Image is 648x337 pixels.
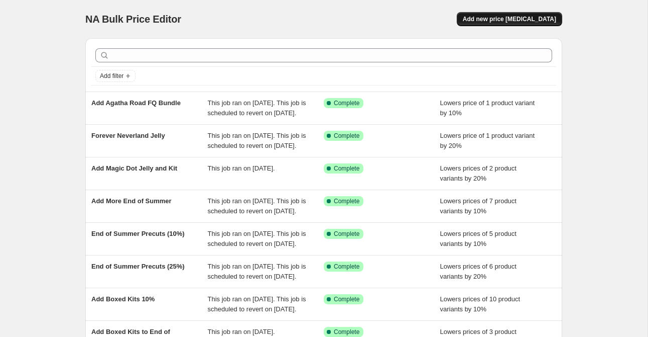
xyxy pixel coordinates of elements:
[334,328,359,336] span: Complete
[208,328,275,335] span: This job ran on [DATE].
[85,14,181,25] span: NA Bulk Price Editor
[334,99,359,107] span: Complete
[91,164,177,172] span: Add Magic Dot Jelly and Kit
[208,164,275,172] span: This job ran on [DATE].
[334,263,359,271] span: Complete
[457,12,562,26] button: Add new price [MEDICAL_DATA]
[440,263,516,280] span: Lowers prices of 6 product variants by 20%
[208,197,306,215] span: This job ran on [DATE]. This job is scheduled to revert on [DATE].
[91,295,155,303] span: Add Boxed Kits 10%
[208,132,306,149] span: This job ran on [DATE]. This job is scheduled to revert on [DATE].
[91,197,172,205] span: Add More End of Summer
[208,99,306,117] span: This job ran on [DATE]. This job is scheduled to revert on [DATE].
[208,230,306,247] span: This job ran on [DATE]. This job is scheduled to revert on [DATE].
[334,164,359,173] span: Complete
[208,263,306,280] span: This job ran on [DATE]. This job is scheduled to revert on [DATE].
[334,295,359,303] span: Complete
[440,230,516,247] span: Lowers prices of 5 product variants by 10%
[440,132,535,149] span: Lowers price of 1 product variant by 20%
[91,263,185,270] span: End of Summer Precuts (25%)
[91,230,185,237] span: End of Summer Precuts (10%)
[440,99,535,117] span: Lowers price of 1 product variant by 10%
[208,295,306,313] span: This job ran on [DATE]. This job is scheduled to revert on [DATE].
[95,70,136,82] button: Add filter
[91,132,165,139] span: Forever Neverland Jelly
[334,197,359,205] span: Complete
[100,72,123,80] span: Add filter
[440,164,516,182] span: Lowers prices of 2 product variants by 20%
[334,132,359,140] span: Complete
[440,295,521,313] span: Lowers prices of 10 product variants by 10%
[463,15,556,23] span: Add new price [MEDICAL_DATA]
[440,197,516,215] span: Lowers prices of 7 product variants by 10%
[334,230,359,238] span: Complete
[91,99,181,107] span: Add Agatha Road FQ Bundle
